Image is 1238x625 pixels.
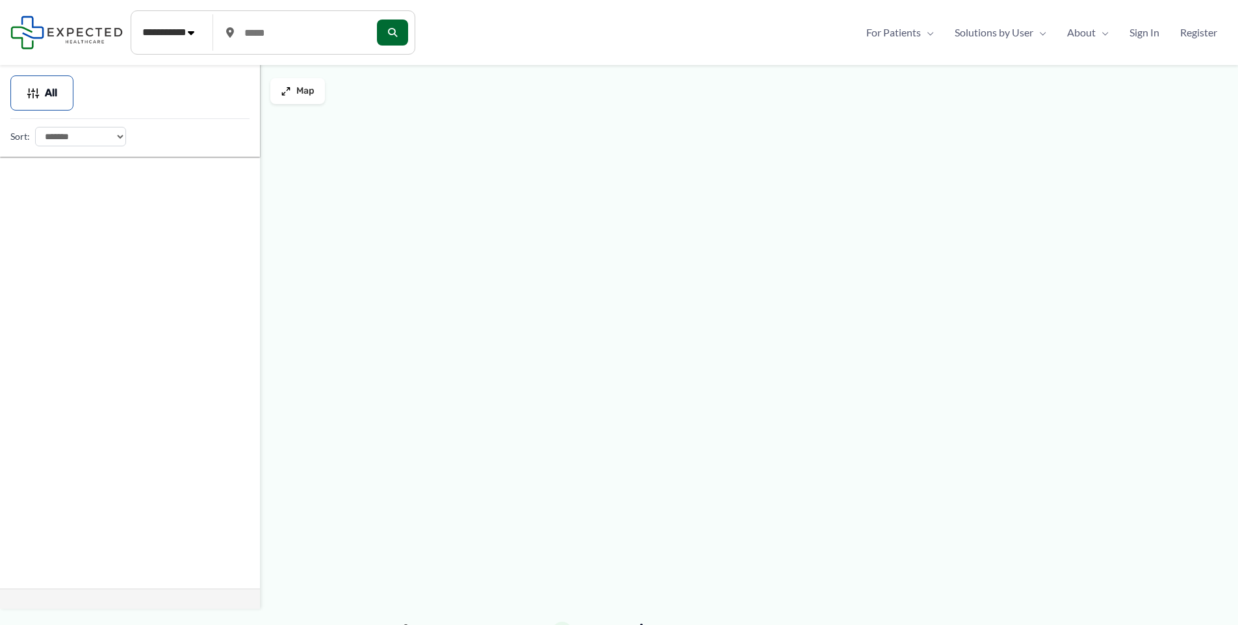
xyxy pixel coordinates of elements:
[1119,23,1170,42] a: Sign In
[1170,23,1228,42] a: Register
[955,23,1033,42] span: Solutions by User
[1096,23,1109,42] span: Menu Toggle
[944,23,1057,42] a: Solutions by UserMenu Toggle
[281,86,291,96] img: Maximize
[1057,23,1119,42] a: AboutMenu Toggle
[10,16,123,49] img: Expected Healthcare Logo - side, dark font, small
[45,88,57,98] span: All
[1067,23,1096,42] span: About
[10,128,30,145] label: Sort:
[856,23,944,42] a: For PatientsMenu Toggle
[1129,23,1159,42] span: Sign In
[866,23,921,42] span: For Patients
[27,86,40,100] img: Filter
[270,78,325,104] button: Map
[10,75,73,111] button: All
[1033,23,1046,42] span: Menu Toggle
[296,86,315,97] span: Map
[1180,23,1217,42] span: Register
[921,23,934,42] span: Menu Toggle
